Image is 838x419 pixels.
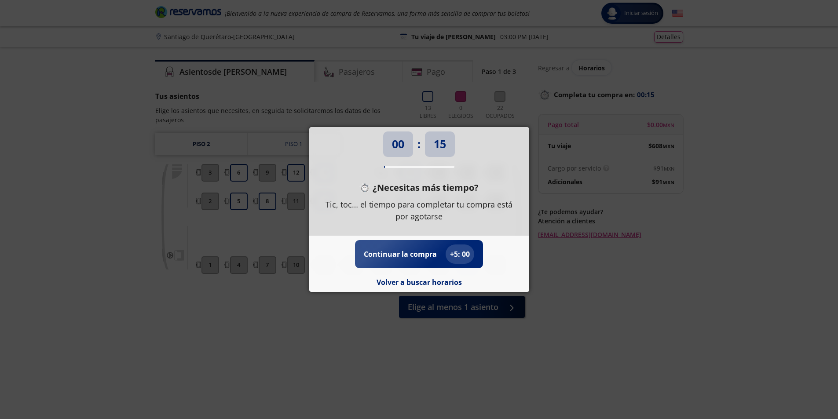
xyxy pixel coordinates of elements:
[434,136,446,153] p: 15
[364,244,474,264] button: Continuar la compra+5: 00
[392,136,404,153] p: 00
[377,277,462,288] button: Volver a buscar horarios
[787,368,829,410] iframe: Messagebird Livechat Widget
[373,181,479,194] p: ¿Necesitas más tiempo?
[322,199,516,222] p: Tic, toc… el tiempo para completar tu compra está por agotarse
[364,249,437,259] p: Continuar la compra
[450,249,470,259] p: + 5 : 00
[417,136,421,153] p: :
